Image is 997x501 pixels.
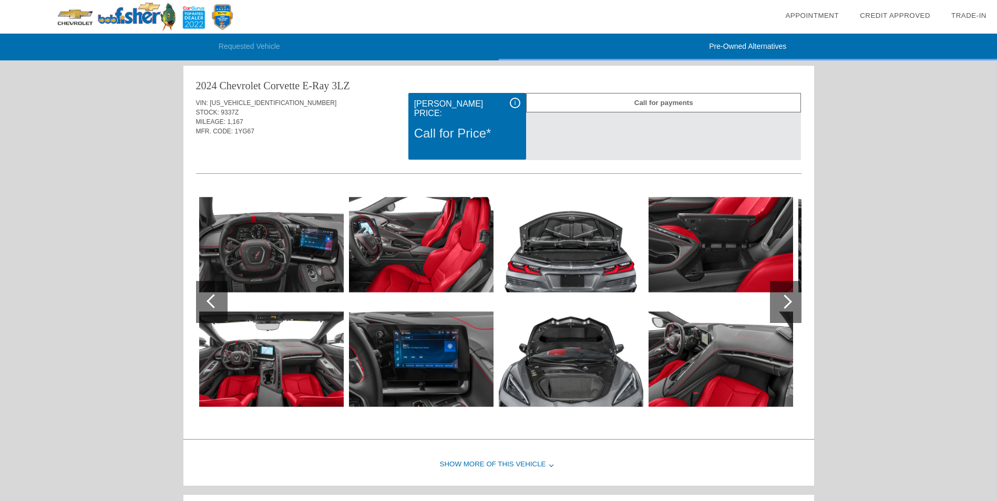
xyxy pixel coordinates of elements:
div: [PERSON_NAME] Price: [414,98,520,120]
a: Credit Approved [860,12,930,19]
span: VIN: [196,99,208,107]
span: STOCK: [196,109,219,116]
div: Show More of this Vehicle [183,444,814,486]
div: 2024 Chevrolet Corvette E-Ray [196,78,330,93]
img: 2024chc061983950_1280_18.png [349,305,494,413]
span: [US_VEHICLE_IDENTIFICATION_NUMBER] [210,99,336,107]
span: 1,167 [228,118,243,126]
div: 3LZ [332,78,350,93]
a: Trade-In [951,12,986,19]
span: MILEAGE: [196,118,226,126]
img: 2024chc061983951_1280_24.png [499,191,643,299]
img: 2024chc061983947_1280_11.png [199,191,344,299]
span: MFR. CODE: [196,128,233,135]
div: Quoted on [DATE] 3:28:26 PM [196,142,801,159]
div: Call for Price* [414,120,520,147]
div: i [510,98,520,108]
img: 2024chc061983953_1280_43.png [649,191,793,299]
a: Appointment [785,12,839,19]
span: 1YG67 [235,128,254,135]
img: 2024chc061983955_1280_46.png [798,191,943,299]
div: Call for payments [526,93,801,112]
img: 2024chc061983948_1280_12.png [199,305,344,413]
img: 2024chc061983954_1280_44.png [649,305,793,413]
img: 2024chc061983949_1280_13.png [349,191,494,299]
img: 2024chc061983952_1280_25.png [499,305,643,413]
span: 9337Z [221,109,239,116]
